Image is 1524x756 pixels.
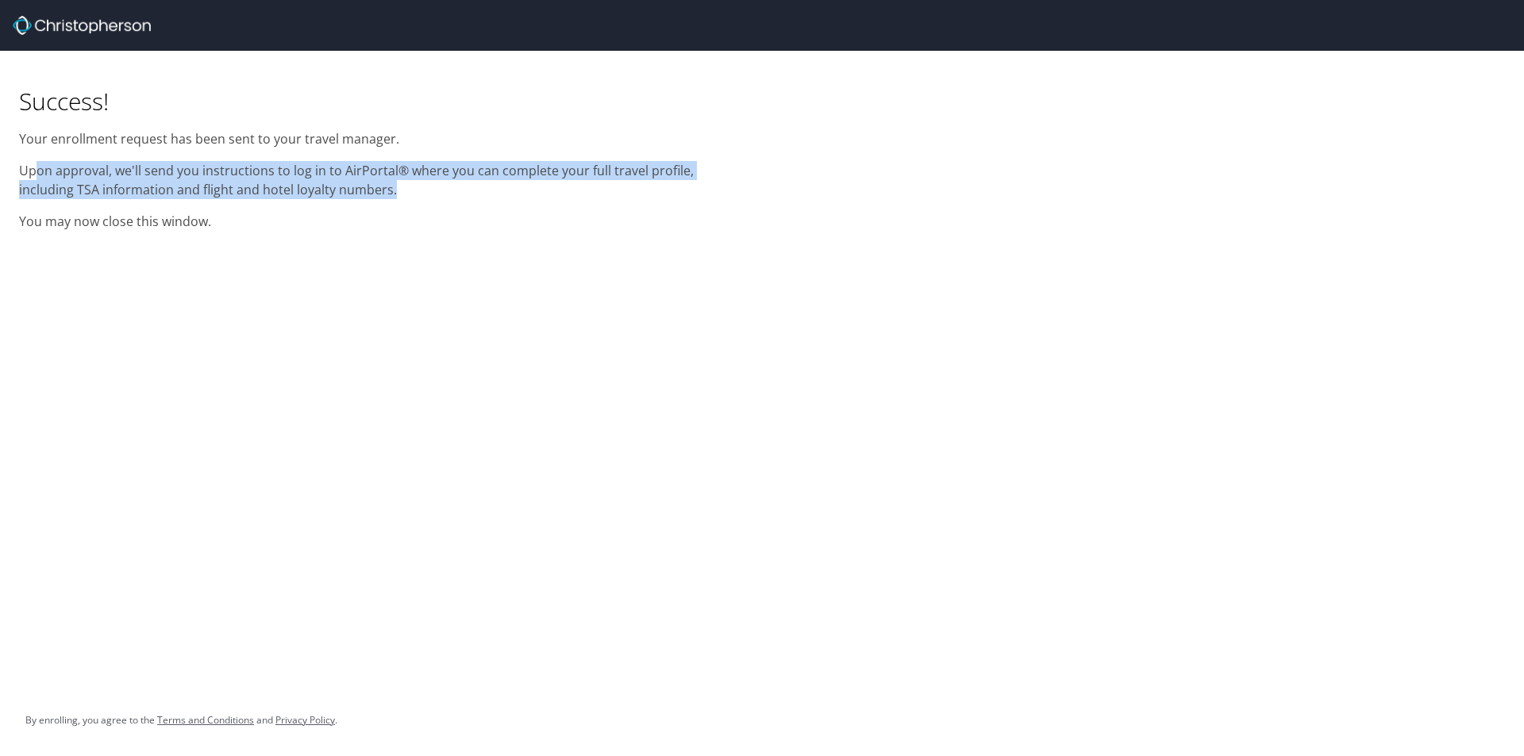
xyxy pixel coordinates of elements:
[19,161,743,199] p: Upon approval, we'll send you instructions to log in to AirPortal® where you can complete your fu...
[25,700,337,740] div: By enrolling, you agree to the and .
[19,212,743,231] p: You may now close this window.
[13,16,151,35] img: cbt logo
[157,713,254,727] a: Terms and Conditions
[275,713,335,727] a: Privacy Policy
[19,129,743,148] p: Your enrollment request has been sent to your travel manager.
[19,86,743,117] h1: Success!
